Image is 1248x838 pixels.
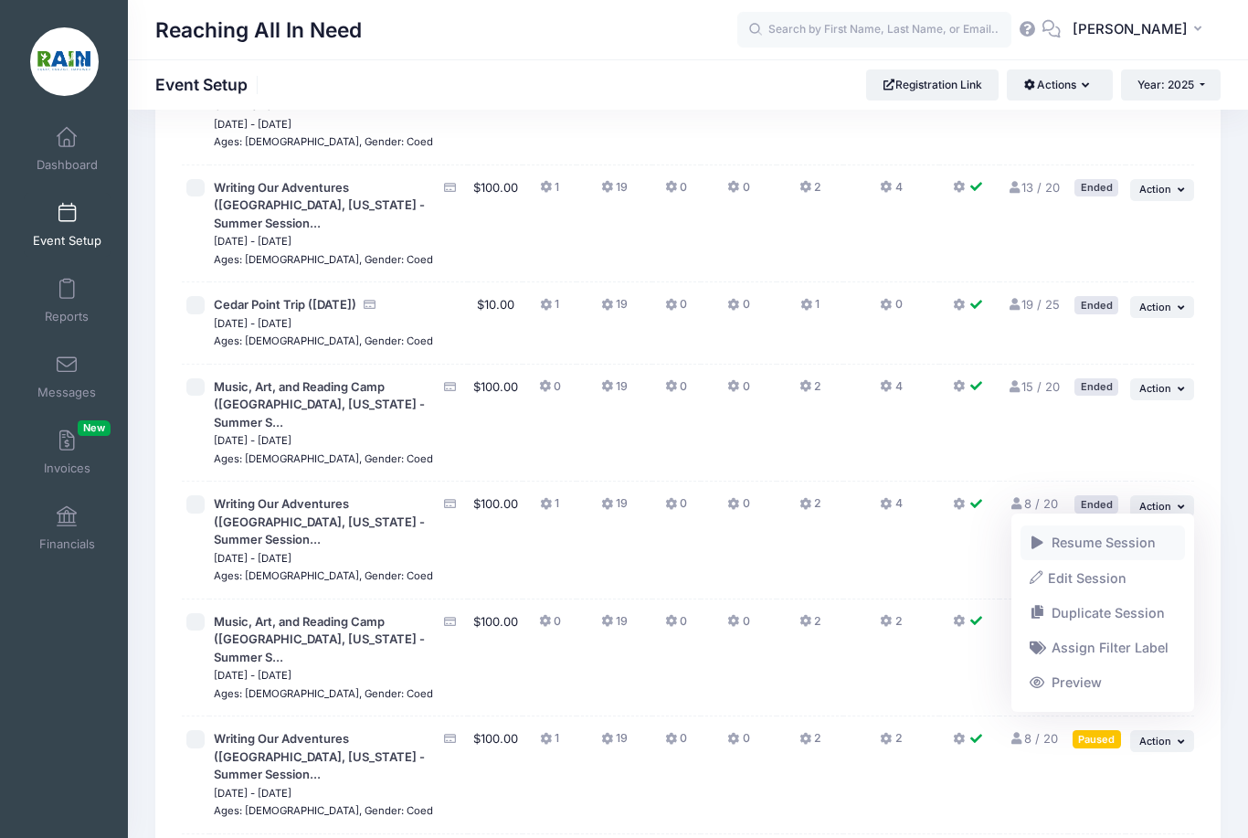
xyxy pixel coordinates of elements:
[24,193,111,257] a: Event Setup
[1074,378,1118,396] div: Ended
[1074,495,1118,513] div: Ended
[880,730,902,757] button: 2
[24,117,111,181] a: Dashboard
[1021,665,1186,700] a: Preview
[737,12,1011,48] input: Search by First Name, Last Name, or Email...
[866,69,999,101] a: Registration Link
[800,296,820,323] button: 1
[601,613,628,640] button: 19
[468,365,523,483] td: $100.00
[1021,631,1186,665] a: Assign Filter Label
[155,9,362,51] h1: Reaching All In Need
[601,495,628,522] button: 19
[1073,19,1188,39] span: [PERSON_NAME]
[799,378,821,405] button: 2
[1021,560,1186,595] a: Edit Session
[1021,525,1186,560] a: Resume Session
[214,434,291,447] small: [DATE] - [DATE]
[214,297,356,312] span: Cedar Point Trip ([DATE])
[1010,496,1058,511] a: 8 / 20
[44,461,90,476] span: Invoices
[1074,296,1118,313] div: Ended
[540,495,559,522] button: 1
[45,309,89,324] span: Reports
[468,716,523,834] td: $100.00
[214,235,291,248] small: [DATE] - [DATE]
[1007,69,1112,101] button: Actions
[443,616,458,628] i: Accepting Credit Card Payments
[1139,301,1171,313] span: Action
[24,420,111,484] a: InvoicesNew
[468,282,523,365] td: $10.00
[727,296,749,323] button: 0
[665,296,687,323] button: 0
[727,613,749,640] button: 0
[665,613,687,640] button: 0
[214,253,433,266] small: Ages: [DEMOGRAPHIC_DATA], Gender: Coed
[37,385,96,400] span: Messages
[880,495,902,522] button: 4
[727,495,749,522] button: 0
[214,669,291,682] small: [DATE] - [DATE]
[214,317,291,330] small: [DATE] - [DATE]
[539,613,561,640] button: 0
[601,378,628,405] button: 19
[601,730,628,757] button: 19
[214,379,425,430] span: Music, Art, and Reading Camp ([GEOGRAPHIC_DATA], [US_STATE] - Summer S...
[214,687,433,700] small: Ages: [DEMOGRAPHIC_DATA], Gender: Coed
[880,613,902,640] button: 2
[665,378,687,405] button: 0
[214,452,433,465] small: Ages: [DEMOGRAPHIC_DATA], Gender: Coed
[1074,179,1118,196] div: Ended
[214,804,433,817] small: Ages: [DEMOGRAPHIC_DATA], Gender: Coed
[214,118,291,131] small: [DATE] - [DATE]
[880,378,902,405] button: 4
[443,733,458,745] i: Accepting Credit Card Payments
[214,496,425,546] span: Writing Our Adventures ([GEOGRAPHIC_DATA], [US_STATE] - Summer Session...
[1021,596,1186,631] a: Duplicate Session
[1007,379,1060,394] a: 15 / 20
[665,179,687,206] button: 0
[1010,614,1058,629] a: 0 / 20
[1007,180,1060,195] a: 13 / 20
[1130,378,1194,400] button: Action
[727,730,749,757] button: 0
[1007,297,1060,312] a: 19 / 25
[214,614,425,664] span: Music, Art, and Reading Camp ([GEOGRAPHIC_DATA], [US_STATE] - Summer S...
[1130,179,1194,201] button: Action
[214,334,433,347] small: Ages: [DEMOGRAPHIC_DATA], Gender: Coed
[155,75,263,94] h1: Event Setup
[880,179,902,206] button: 4
[214,180,425,230] span: Writing Our Adventures ([GEOGRAPHIC_DATA], [US_STATE] - Summer Session...
[214,135,433,148] small: Ages: [DEMOGRAPHIC_DATA], Gender: Coed
[33,233,101,249] span: Event Setup
[799,730,821,757] button: 2
[665,495,687,522] button: 0
[1130,730,1194,752] button: Action
[468,482,523,599] td: $100.00
[1121,69,1221,101] button: Year: 2025
[665,730,687,757] button: 0
[539,378,561,405] button: 0
[1137,78,1194,91] span: Year: 2025
[540,730,559,757] button: 1
[24,496,111,560] a: Financials
[799,179,821,206] button: 2
[214,731,425,781] span: Writing Our Adventures ([GEOGRAPHIC_DATA], [US_STATE] - Summer Session...
[1139,735,1171,748] span: Action
[78,420,111,436] span: New
[1010,731,1058,746] a: 8 / 20
[1061,9,1221,51] button: [PERSON_NAME]
[443,498,458,510] i: Accepting Credit Card Payments
[727,179,749,206] button: 0
[799,613,821,640] button: 2
[214,787,291,800] small: [DATE] - [DATE]
[727,378,749,405] button: 0
[880,296,902,323] button: 0
[37,157,98,173] span: Dashboard
[1073,730,1121,748] div: Paused
[214,569,433,582] small: Ages: [DEMOGRAPHIC_DATA], Gender: Coed
[363,299,377,311] i: Accepting Credit Card Payments
[601,296,628,323] button: 19
[1139,500,1171,513] span: Action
